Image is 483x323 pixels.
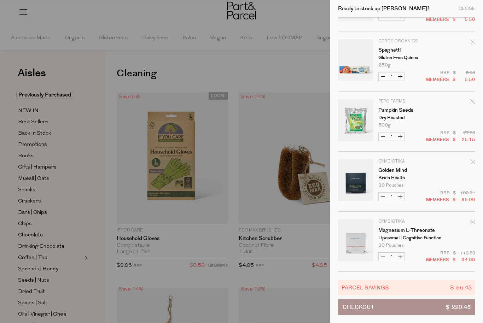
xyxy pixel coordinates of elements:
[470,38,475,48] div: Remove Spaghetti
[378,108,433,113] a: Pumpkin Seeds
[378,168,433,173] a: Golden Mind
[342,283,389,292] span: Parcel Savings
[378,228,433,233] a: Magnesium L-Threonate
[450,283,472,292] span: $ 55.43
[378,219,433,224] p: Cymbiotika
[470,98,475,108] div: Remove Pumpkin Seeds
[378,55,433,60] p: Gluten Free Quinoa
[378,243,403,248] span: 30 Pouches
[378,63,391,67] span: 250g
[459,6,475,11] div: Close
[378,99,433,104] p: Pepo Farms
[470,158,475,168] div: Remove Golden Mind
[387,72,396,81] input: QTY Spaghetti
[470,218,475,228] div: Remove Magnesium L-Threonate
[378,39,433,43] p: Ceres Organics
[378,176,433,180] p: Brain Health
[446,300,471,315] span: $ 229.45
[387,193,396,201] input: QTY Golden Mind
[378,116,433,120] p: Dry Roasted
[338,6,430,11] h2: Ready to stock up [PERSON_NAME]?
[378,183,403,188] span: 30 Pouches
[378,123,391,128] span: 500g
[338,299,475,315] button: Checkout$ 229.45
[387,133,396,141] input: QTY Pumpkin Seeds
[343,300,374,315] span: Checkout
[387,253,396,261] input: QTY Magnesium L-Threonate
[378,159,433,164] p: Cymbiotika
[378,236,433,240] p: Liposomal | Cognitive Function
[378,48,433,53] a: Spaghetti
